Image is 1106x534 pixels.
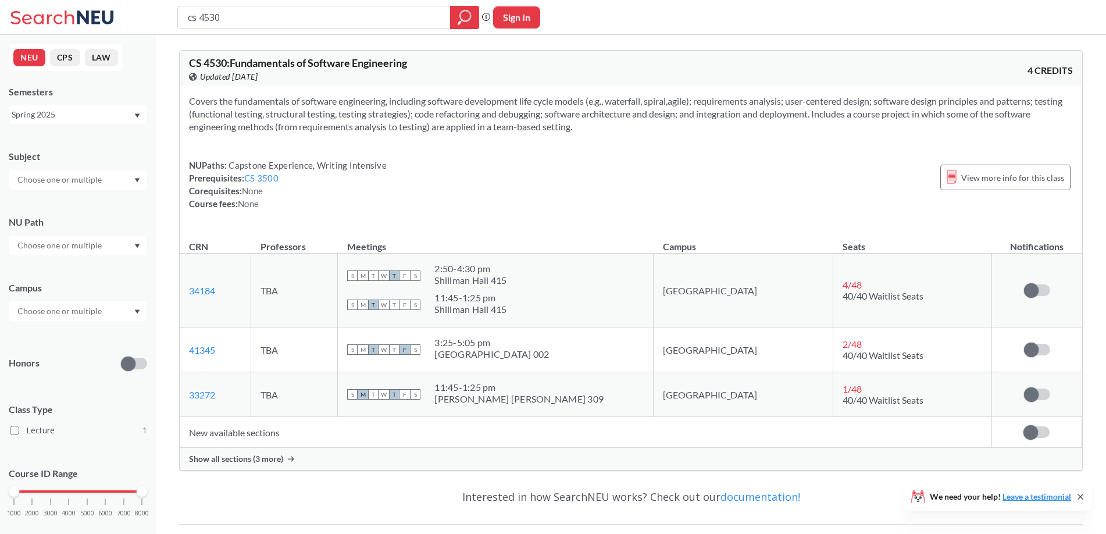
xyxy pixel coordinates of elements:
svg: Dropdown arrow [134,309,140,314]
div: Dropdown arrow [9,170,147,190]
input: Choose one or multiple [12,304,109,318]
span: 5000 [80,510,94,517]
td: TBA [251,254,338,327]
span: S [347,344,358,355]
div: 2:50 - 4:30 pm [434,263,506,275]
span: M [358,270,368,281]
span: M [358,300,368,310]
span: T [368,344,379,355]
td: [GEOGRAPHIC_DATA] [654,372,833,417]
div: Spring 2025Dropdown arrow [9,105,147,124]
span: Capstone Experience, Writing Intensive [227,160,387,170]
span: T [389,344,399,355]
span: Updated [DATE] [200,70,258,83]
div: Interested in how SearchNEU works? Check out our [179,480,1083,514]
span: S [410,270,420,281]
span: M [358,344,368,355]
span: None [238,198,259,209]
span: 40/40 Waitlist Seats [843,290,923,301]
div: Shillman Hall 415 [434,275,506,286]
th: Notifications [991,229,1082,254]
a: 34184 [189,285,215,296]
span: S [410,300,420,310]
span: F [399,344,410,355]
button: Sign In [493,6,540,29]
span: W [379,389,389,400]
svg: Dropdown arrow [134,113,140,118]
a: 41345 [189,344,215,355]
td: New available sections [180,417,991,448]
svg: Dropdown arrow [134,244,140,248]
span: W [379,344,389,355]
svg: magnifying glass [458,9,472,26]
p: Course ID Range [9,467,147,480]
div: Dropdown arrow [9,301,147,321]
div: 11:45 - 1:25 pm [434,292,506,304]
td: [GEOGRAPHIC_DATA] [654,254,833,327]
span: 8000 [135,510,149,517]
div: 11:45 - 1:25 pm [434,382,604,393]
input: Choose one or multiple [12,173,109,187]
span: M [358,389,368,400]
span: CS 4530 : Fundamentals of Software Engineering [189,56,407,69]
span: 7000 [117,510,131,517]
div: NU Path [9,216,147,229]
span: S [410,344,420,355]
span: W [379,270,389,281]
span: F [399,270,410,281]
span: S [347,300,358,310]
span: 6000 [98,510,112,517]
span: 40/40 Waitlist Seats [843,394,923,405]
span: W [379,300,389,310]
span: T [368,389,379,400]
span: 3000 [44,510,58,517]
span: S [347,270,358,281]
div: [PERSON_NAME] [PERSON_NAME] 309 [434,393,604,405]
div: CRN [189,240,208,253]
th: Meetings [338,229,654,254]
svg: Dropdown arrow [134,178,140,183]
th: Seats [833,229,992,254]
div: Semesters [9,86,147,98]
input: Class, professor, course number, "phrase" [187,8,442,27]
span: T [389,389,399,400]
th: Professors [251,229,338,254]
span: F [399,389,410,400]
span: View more info for this class [961,170,1064,185]
button: NEU [13,49,45,66]
div: NUPaths: Prerequisites: Corequisites: Course fees: [189,159,387,210]
td: TBA [251,372,338,417]
a: CS 3500 [244,173,279,183]
span: 4 / 48 [843,279,862,290]
button: CPS [50,49,80,66]
span: 1000 [7,510,21,517]
label: Lecture [10,423,147,438]
span: 2000 [25,510,39,517]
span: Show all sections (3 more) [189,454,283,464]
div: Subject [9,150,147,163]
a: Leave a testimonial [1002,492,1071,501]
span: 4 CREDITS [1027,64,1073,77]
div: Dropdown arrow [9,236,147,255]
a: 33272 [189,389,215,400]
span: 4000 [62,510,76,517]
span: None [242,186,263,196]
td: [GEOGRAPHIC_DATA] [654,327,833,372]
p: Honors [9,357,40,370]
section: Covers the fundamentals of software engineering, including software development life cycle models... [189,95,1073,133]
a: documentation! [720,490,800,504]
span: T [368,270,379,281]
button: LAW [85,49,118,66]
span: T [368,300,379,310]
div: Spring 2025 [12,108,133,121]
span: S [347,389,358,400]
div: Show all sections (3 more) [180,448,1082,470]
div: [GEOGRAPHIC_DATA] 002 [434,348,549,360]
span: T [389,300,399,310]
th: Campus [654,229,833,254]
span: T [389,270,399,281]
td: TBA [251,327,338,372]
span: 40/40 Waitlist Seats [843,350,923,361]
span: We need your help! [930,493,1071,501]
span: 2 / 48 [843,339,862,350]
